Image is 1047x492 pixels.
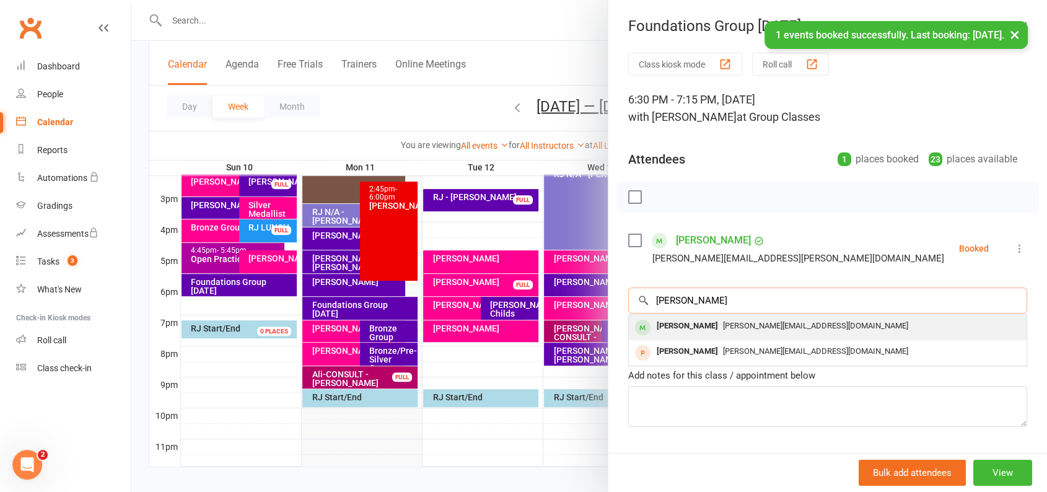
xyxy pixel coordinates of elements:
[16,164,131,192] a: Automations
[859,460,966,486] button: Bulk add attendees
[16,354,131,382] a: Class kiosk mode
[38,450,48,460] span: 2
[16,276,131,304] a: What's New
[635,345,651,361] div: prospect
[628,110,737,123] span: with [PERSON_NAME]
[37,173,87,183] div: Automations
[37,89,63,99] div: People
[16,248,131,276] a: Tasks 3
[16,327,131,354] a: Roll call
[635,320,651,335] div: member
[959,244,989,253] div: Booked
[838,152,851,166] div: 1
[608,17,1047,35] div: Foundations Group [DATE]
[676,231,751,250] a: [PERSON_NAME]
[973,460,1032,486] button: View
[15,12,46,43] a: Clubworx
[723,346,908,356] span: [PERSON_NAME][EMAIL_ADDRESS][DOMAIN_NAME]
[37,257,59,266] div: Tasks
[16,81,131,108] a: People
[838,151,919,168] div: places booked
[628,151,685,168] div: Attendees
[652,343,723,361] div: [PERSON_NAME]
[37,363,92,373] div: Class check-in
[628,368,1027,383] div: Add notes for this class / appointment below
[12,450,42,480] iframe: Intercom live chat
[37,145,68,155] div: Reports
[37,335,66,345] div: Roll call
[37,229,99,239] div: Assessments
[628,91,1027,126] div: 6:30 PM - 7:15 PM, [DATE]
[628,53,742,76] button: Class kiosk mode
[929,151,1017,168] div: places available
[737,110,820,123] span: at Group Classes
[929,152,942,166] div: 23
[628,288,1027,314] input: Search to add attendees
[652,317,723,335] div: [PERSON_NAME]
[37,201,72,211] div: Gradings
[16,136,131,164] a: Reports
[16,108,131,136] a: Calendar
[37,61,80,71] div: Dashboard
[1004,21,1026,48] button: ×
[37,117,73,127] div: Calendar
[37,284,82,294] div: What's New
[16,192,131,220] a: Gradings
[723,321,908,330] span: [PERSON_NAME][EMAIL_ADDRESS][DOMAIN_NAME]
[16,53,131,81] a: Dashboard
[764,21,1028,49] div: 1 events booked successfully. Last booking: [DATE].
[16,220,131,248] a: Assessments
[752,53,829,76] button: Roll call
[68,255,77,266] span: 3
[652,250,944,266] div: [PERSON_NAME][EMAIL_ADDRESS][PERSON_NAME][DOMAIN_NAME]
